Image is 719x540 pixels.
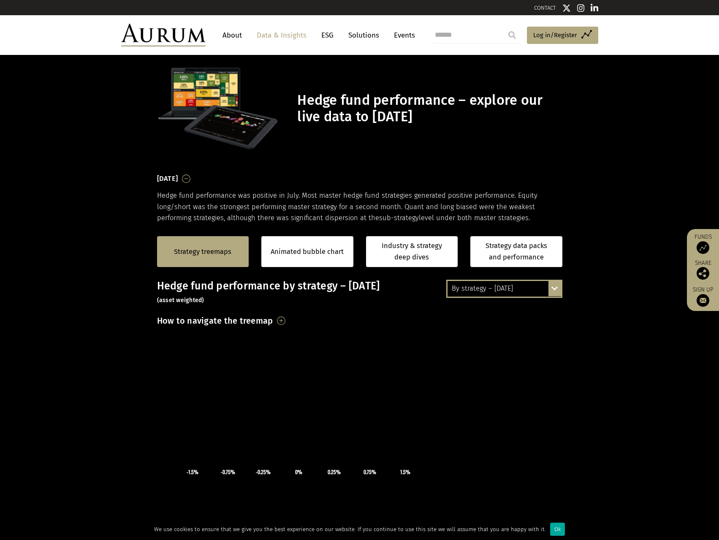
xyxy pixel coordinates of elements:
img: Access Funds [697,241,709,254]
a: Sign up [691,286,715,307]
a: Data & Insights [252,27,311,43]
a: Log in/Register [527,27,598,44]
div: By strategy – [DATE] [448,281,561,296]
a: Animated bubble chart [271,246,344,257]
h3: [DATE] [157,172,178,185]
a: Funds [691,233,715,254]
h3: Hedge fund performance by strategy – [DATE] [157,280,562,305]
img: Twitter icon [562,4,571,12]
img: Linkedin icon [591,4,598,12]
div: Share [691,260,715,280]
a: Strategy treemaps [174,246,231,257]
img: Instagram icon [577,4,585,12]
img: Aurum [121,24,206,46]
h1: Hedge fund performance – explore our live data to [DATE] [297,92,560,125]
a: Solutions [344,27,383,43]
input: Submit [504,27,521,44]
img: Sign up to our newsletter [697,294,709,307]
a: About [218,27,246,43]
p: Hedge fund performance was positive in July. Most master hedge fund strategies generated positive... [157,190,562,224]
a: ESG [317,27,338,43]
a: CONTACT [534,5,556,11]
a: Events [390,27,415,43]
img: Share this post [697,267,709,280]
a: Strategy data packs and performance [470,236,562,267]
span: Log in/Register [533,30,577,40]
small: (asset weighted) [157,297,204,304]
span: sub-strategy [379,214,419,222]
a: Industry & strategy deep dives [366,236,458,267]
div: Ok [550,523,565,536]
h3: How to navigate the treemap [157,314,273,328]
